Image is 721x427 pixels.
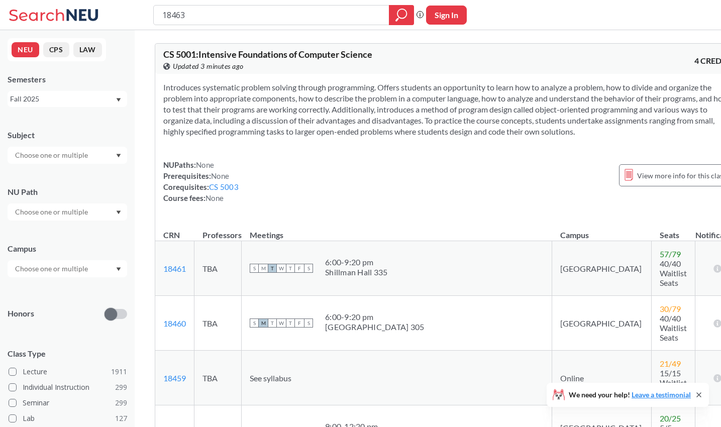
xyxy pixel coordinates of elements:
[286,264,295,273] span: T
[9,381,127,394] label: Individual Instruction
[9,412,127,425] label: Lab
[250,318,259,328] span: S
[8,147,127,164] div: Dropdown arrow
[660,313,687,342] span: 40/40 Waitlist Seats
[8,260,127,277] div: Dropdown arrow
[277,264,286,273] span: W
[632,390,691,399] a: Leave a testimonial
[194,241,242,296] td: TBA
[194,351,242,405] td: TBA
[115,413,127,424] span: 127
[205,193,224,202] span: None
[116,154,121,158] svg: Dropdown arrow
[209,182,239,191] a: CS 5003
[10,149,94,161] input: Choose one or multiple
[325,267,387,277] div: Shillman Hall 335
[660,359,681,368] span: 21 / 49
[8,348,127,359] span: Class Type
[163,159,239,203] div: NUPaths: Prerequisites: Corequisites: Course fees:
[9,396,127,409] label: Seminar
[116,210,121,215] svg: Dropdown arrow
[8,243,127,254] div: Campus
[250,264,259,273] span: S
[115,382,127,393] span: 299
[660,304,681,313] span: 30 / 79
[552,241,652,296] td: [GEOGRAPHIC_DATA]
[304,318,313,328] span: S
[163,49,372,60] span: CS 5001 : Intensive Foundations of Computer Science
[259,318,268,328] span: M
[389,5,414,25] div: magnifying glass
[552,351,652,405] td: Online
[277,318,286,328] span: W
[242,220,552,241] th: Meetings
[395,8,407,22] svg: magnifying glass
[73,42,102,57] button: LAW
[325,312,424,322] div: 6:00 - 9:20 pm
[268,264,277,273] span: T
[660,259,687,287] span: 40/40 Waitlist Seats
[8,74,127,85] div: Semesters
[163,264,186,273] a: 18461
[116,267,121,271] svg: Dropdown arrow
[8,91,127,107] div: Fall 2025Dropdown arrow
[660,368,687,397] span: 15/15 Waitlist Seats
[163,230,180,241] div: CRN
[8,186,127,197] div: NU Path
[115,397,127,408] span: 299
[286,318,295,328] span: T
[9,365,127,378] label: Lecture
[196,160,214,169] span: None
[660,249,681,259] span: 57 / 79
[295,318,304,328] span: F
[652,220,695,241] th: Seats
[8,130,127,141] div: Subject
[325,322,424,332] div: [GEOGRAPHIC_DATA] 305
[660,413,681,423] span: 20 / 25
[569,391,691,398] span: We need your help!
[552,220,652,241] th: Campus
[12,42,39,57] button: NEU
[10,93,115,104] div: Fall 2025
[552,296,652,351] td: [GEOGRAPHIC_DATA]
[325,257,387,267] div: 6:00 - 9:20 pm
[194,296,242,351] td: TBA
[268,318,277,328] span: T
[259,264,268,273] span: M
[163,318,186,328] a: 18460
[304,264,313,273] span: S
[161,7,382,24] input: Class, professor, course number, "phrase"
[10,263,94,275] input: Choose one or multiple
[8,308,34,319] p: Honors
[10,206,94,218] input: Choose one or multiple
[211,171,229,180] span: None
[173,61,244,72] span: Updated 3 minutes ago
[116,98,121,102] svg: Dropdown arrow
[8,203,127,221] div: Dropdown arrow
[43,42,69,57] button: CPS
[250,373,291,383] span: See syllabus
[426,6,467,25] button: Sign In
[194,220,242,241] th: Professors
[163,373,186,383] a: 18459
[111,366,127,377] span: 1911
[295,264,304,273] span: F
